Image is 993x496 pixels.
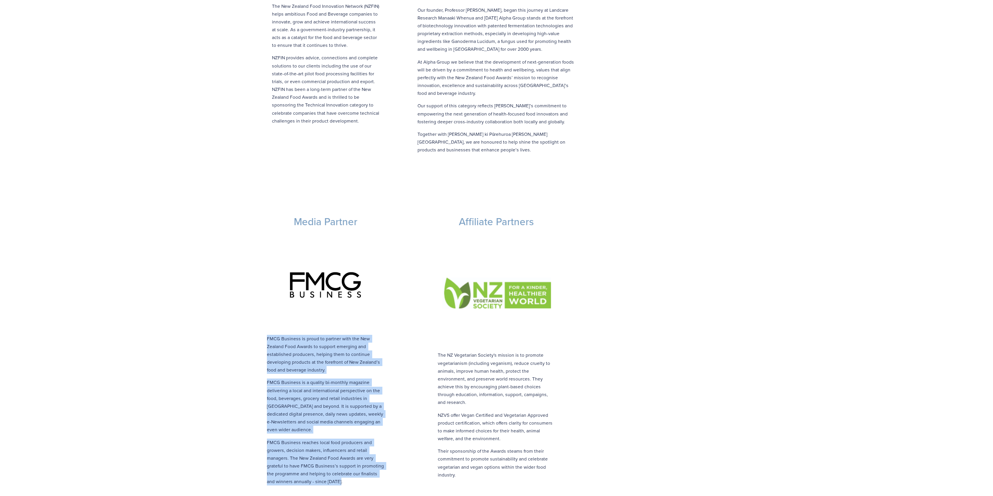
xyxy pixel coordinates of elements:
[438,411,555,443] p: NZVS offer Vegan Certified and Vegetarian Approved product certification, which offers clarity fo...
[267,439,384,486] p: FMCG Business reaches local food producers and growers, decision makers, influencers and retail m...
[247,215,405,228] h3: Media Partner
[417,130,575,154] p: Together with [PERSON_NAME] ki Pūrehuroa [PERSON_NAME][GEOGRAPHIC_DATA], we are honoured to help ...
[272,54,379,124] p: NZFIN provides advice, connections and complete solutions to our clients including the use of our...
[417,58,575,98] p: At Alpha Group we believe that the development of next-generation foods will be driven by a commi...
[417,102,575,125] p: Our support of this category reflects [PERSON_NAME]’s commitment to empowering the next generatio...
[417,6,575,53] p: Our founder, Professor [PERSON_NAME], began this journey at Landcare Research Manaaki Whenua and ...
[267,242,384,328] img: FMCG.png
[438,351,555,406] p: The NZ Vegetarian Society's mission is to promote vegetarianism (including veganism), reduce crue...
[267,379,384,434] p: FMCG Business is a quality bi-monthly magazine delivering a local and international perspective o...
[272,2,379,50] p: The New Zealand Food Innovation Network (NZFIN) helps ambitious Food and Beverage companies to in...
[417,215,575,228] h3: Affiliate Partners
[438,447,555,479] p: Their sponsorship of the Awards steams from their commitment to promote sustainability and celebr...
[267,335,384,374] p: FMCG Business is proud to partner with the New Zealand Food Awards to support emerging and establ...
